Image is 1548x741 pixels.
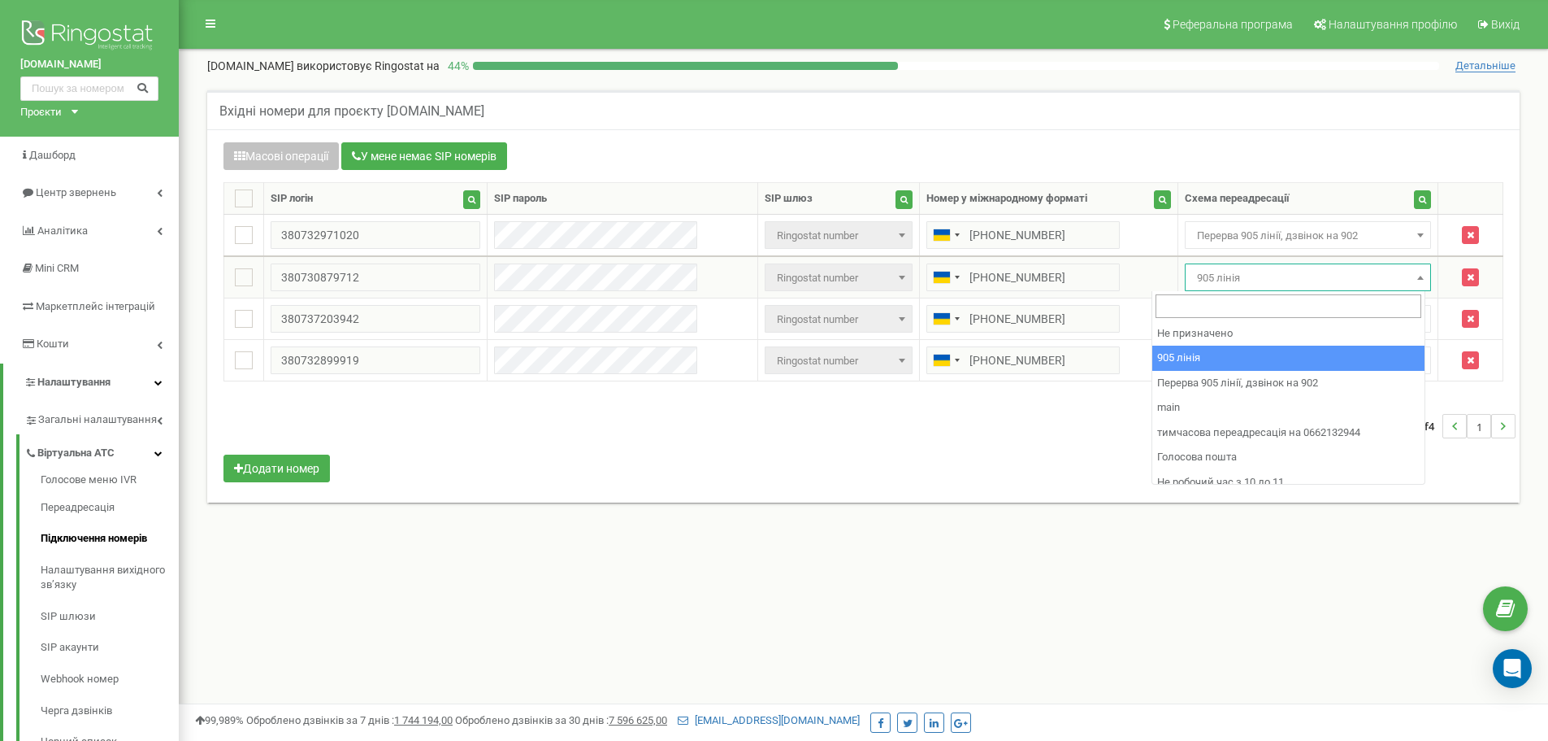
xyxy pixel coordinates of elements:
span: Ringostat number [765,305,912,333]
li: Голосова пошта [1152,445,1424,470]
span: 905 лінія [1190,267,1426,290]
input: 050 123 4567 [926,264,1120,291]
a: Налаштування [3,364,179,402]
div: Номер у міжнародному форматі [926,191,1087,207]
span: Mini CRM [35,262,79,274]
div: SIP логін [271,191,313,207]
li: main [1152,395,1424,421]
li: Не призначено [1152,321,1424,347]
div: SIP шлюз [765,191,813,207]
li: Перерва 905 лінії, дзвінок на 902 [1152,371,1424,396]
a: Голосове меню IVR [41,473,179,492]
span: Аналiтика [37,224,88,237]
span: Ringostat number [765,221,912,249]
a: Загальні налаштування [24,401,179,434]
a: Підключення номерів [41,523,179,555]
div: Open Intercom Messenger [1493,649,1532,688]
a: [DOMAIN_NAME] [20,57,158,72]
li: тимчасова переадресація на 0662132944 [1152,421,1424,446]
button: Масові операції [223,142,339,170]
a: Webhook номер [41,664,179,695]
img: Ringostat logo [20,16,158,57]
u: 7 596 625,00 [609,714,667,726]
span: Центр звернень [36,186,116,198]
span: Дашборд [29,149,76,161]
nav: ... [1404,398,1515,455]
input: 050 123 4567 [926,221,1120,249]
span: Загальні налаштування [38,412,157,428]
span: Маркетплейс інтеграцій [36,300,155,312]
a: [EMAIL_ADDRESS][DOMAIN_NAME] [678,714,860,726]
span: Оброблено дзвінків за 30 днів : [455,714,667,726]
div: Telephone country code [927,264,965,290]
span: Перерва 905 лінії, дзвінок на 902 [1190,224,1426,247]
a: Віртуальна АТС [24,434,179,468]
li: 1 [1467,414,1491,438]
li: Не робочий час з 10 до 11 [1152,470,1424,495]
a: Налаштування вихідного зв’язку [41,555,179,601]
div: Схема переадресації [1185,191,1290,207]
span: Ringostat number [770,308,906,331]
a: Переадресація [41,492,179,524]
span: Ringostat number [765,347,912,374]
span: використовує Ringostat на [297,59,440,72]
span: 99,989% [195,714,244,726]
span: Налаштування профілю [1329,18,1457,31]
span: Вихід [1491,18,1520,31]
span: Ringostat number [770,350,906,373]
p: 44 % [440,58,473,74]
input: Пошук за номером [20,76,158,101]
span: Реферальна програма [1173,18,1293,31]
u: 1 744 194,00 [394,714,453,726]
a: Черга дзвінків [41,695,179,727]
span: Ringostat number [765,264,912,291]
p: [DOMAIN_NAME] [207,58,440,74]
a: SIP акаунти [41,632,179,664]
span: Ringostat number [770,267,906,290]
span: Перерва 905 лінії, дзвінок на 902 [1185,221,1432,249]
li: 905 лінія [1152,346,1424,371]
span: Кошти [37,338,69,350]
span: Детальніше [1455,59,1515,72]
div: Проєкти [20,105,62,120]
h5: Вхідні номери для проєкту [DOMAIN_NAME] [219,104,484,119]
button: У мене немає SIP номерів [341,142,507,170]
div: Telephone country code [927,222,965,248]
div: Telephone country code [927,347,965,373]
button: Додати номер [223,455,330,482]
th: SIP пароль [488,183,758,215]
span: 905 лінія [1185,264,1432,291]
span: Оброблено дзвінків за 7 днів : [246,714,453,726]
input: 050 123 4567 [926,305,1120,333]
span: Налаштування [37,376,111,388]
span: Віртуальна АТС [37,446,115,461]
div: Telephone country code [927,306,965,332]
span: Ringostat number [770,224,906,247]
input: 050 123 4567 [926,347,1120,374]
a: SIP шлюзи [41,601,179,633]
